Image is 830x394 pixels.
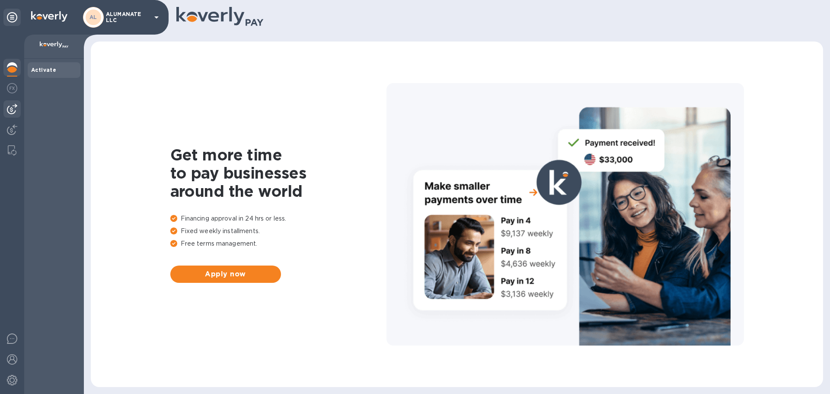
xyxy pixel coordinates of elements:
button: Apply now [170,266,281,283]
div: Unpin categories [3,9,21,26]
h1: Get more time to pay businesses around the world [170,146,386,200]
span: Apply now [177,269,274,279]
img: Foreign exchange [7,83,17,93]
b: Activate [31,67,56,73]
p: ALUMANATE LLC [106,11,149,23]
img: Logo [31,11,67,22]
p: Fixed weekly installments. [170,227,386,236]
p: Free terms management. [170,239,386,248]
b: AL [89,14,97,20]
p: Financing approval in 24 hrs or less. [170,214,386,223]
